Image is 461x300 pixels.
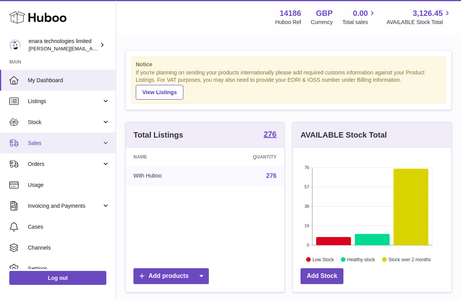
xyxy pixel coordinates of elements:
a: 3,126.45 AVAILABLE Stock Total [386,8,452,26]
text: 76 [304,165,309,170]
div: Currency [311,19,333,26]
a: 276 [264,130,277,140]
text: 19 [304,223,309,228]
span: AVAILABLE Stock Total [386,19,452,26]
th: Name [126,148,209,166]
span: Stock [28,119,102,126]
a: Add products [133,268,209,284]
span: 0.00 [353,8,368,19]
text: 38 [304,204,309,209]
span: 3,126.45 [413,8,443,19]
span: [PERSON_NAME][EMAIL_ADDRESS][DOMAIN_NAME] [29,45,155,52]
text: Stock over 2 months [388,257,430,262]
text: Healthy stock [347,257,376,262]
th: Quantity [209,148,284,166]
a: View Listings [136,85,183,100]
strong: Notice [136,61,441,68]
text: 0 [307,243,309,247]
div: Huboo Ref [275,19,301,26]
div: If you're planning on sending your products internationally please add required customs informati... [136,69,441,99]
div: enara technologies limited [29,38,98,52]
span: Orders [28,160,102,168]
a: Log out [9,271,106,285]
img: Dee@enara.co [9,39,21,51]
strong: 276 [264,130,277,138]
span: Cases [28,223,110,231]
text: Low Stock [312,257,334,262]
span: My Dashboard [28,77,110,84]
h3: AVAILABLE Stock Total [301,130,387,140]
a: 0.00 Total sales [342,8,377,26]
span: Settings [28,265,110,272]
text: 57 [304,184,309,189]
span: Channels [28,244,110,252]
span: Sales [28,140,102,147]
a: Add Stock [301,268,343,284]
td: With Huboo [126,166,209,186]
h3: Total Listings [133,130,183,140]
a: 276 [266,172,277,179]
span: Invoicing and Payments [28,202,102,210]
span: Total sales [342,19,377,26]
strong: GBP [316,8,333,19]
strong: 14186 [280,8,301,19]
span: Usage [28,181,110,189]
span: Listings [28,98,102,105]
